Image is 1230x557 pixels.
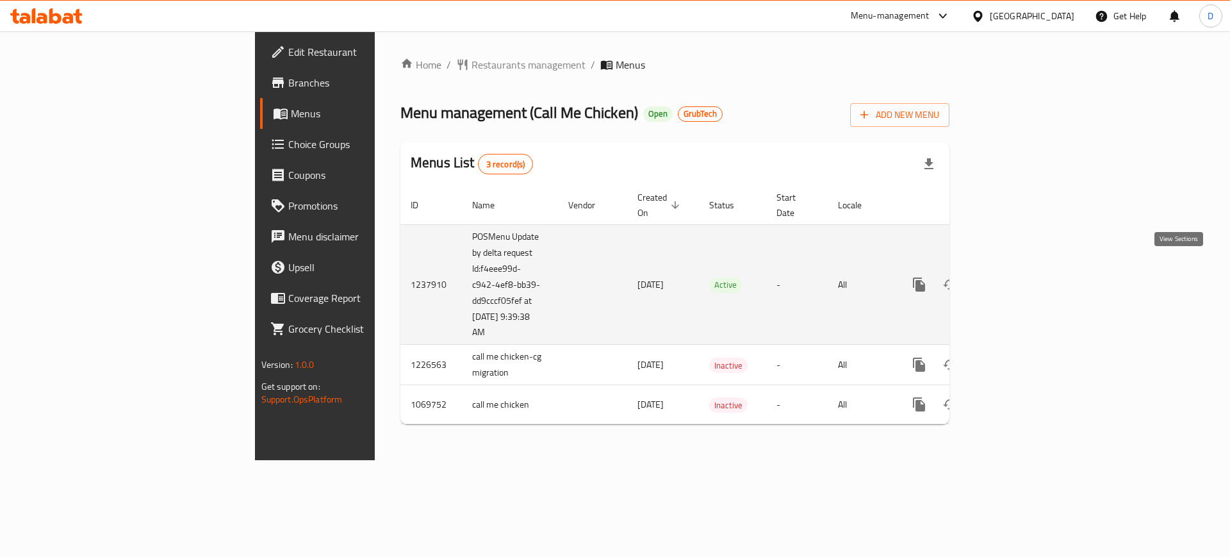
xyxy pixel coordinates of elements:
a: Restaurants management [456,57,586,72]
span: D [1208,9,1213,23]
span: Inactive [709,398,748,413]
span: Name [472,197,511,213]
td: call me chicken-cg migration [462,345,558,385]
button: more [904,389,935,420]
span: Coverage Report [288,290,450,306]
td: - [766,385,828,424]
span: Active [709,278,742,292]
a: Coverage Report [260,283,461,313]
span: Version: [261,356,293,373]
button: Change Status [935,349,965,380]
a: Choice Groups [260,129,461,160]
div: Inactive [709,397,748,413]
button: more [904,349,935,380]
span: Locale [838,197,878,213]
div: Total records count [478,154,534,174]
span: GrubTech [678,108,722,119]
div: Menu-management [851,8,930,24]
span: Menus [616,57,645,72]
span: Vendor [568,197,612,213]
a: Support.OpsPlatform [261,391,343,408]
span: Menu management ( Call Me Chicken ) [400,98,638,127]
button: Add New Menu [850,103,949,127]
div: Active [709,278,742,293]
a: Coupons [260,160,461,190]
a: Grocery Checklist [260,313,461,344]
a: Edit Restaurant [260,37,461,67]
span: Edit Restaurant [288,44,450,60]
span: Upsell [288,260,450,275]
td: - [766,224,828,345]
span: Start Date [776,190,812,220]
td: All [828,224,894,345]
nav: breadcrumb [400,57,949,72]
span: [DATE] [637,396,664,413]
span: [DATE] [637,276,664,293]
span: Get support on: [261,378,320,395]
a: Promotions [260,190,461,221]
a: Upsell [260,252,461,283]
button: Change Status [935,269,965,300]
span: Restaurants management [471,57,586,72]
button: more [904,269,935,300]
table: enhanced table [400,186,1037,425]
span: Menus [291,106,450,121]
span: Promotions [288,198,450,213]
th: Actions [894,186,1037,225]
div: Open [643,106,673,122]
div: Inactive [709,358,748,373]
div: Export file [914,149,944,179]
a: Menus [260,98,461,129]
span: Open [643,108,673,119]
li: / [591,57,595,72]
span: Status [709,197,751,213]
td: All [828,385,894,424]
span: Created On [637,190,684,220]
span: Menu disclaimer [288,229,450,244]
button: Change Status [935,389,965,420]
span: Add New Menu [860,107,939,123]
span: 3 record(s) [479,158,533,170]
td: All [828,345,894,385]
a: Branches [260,67,461,98]
span: Choice Groups [288,137,450,152]
span: Grocery Checklist [288,321,450,337]
span: 1.0.0 [295,356,315,373]
span: Inactive [709,358,748,373]
span: [DATE] [637,356,664,373]
span: ID [411,197,435,213]
span: Coupons [288,167,450,183]
h2: Menus List [411,153,533,174]
span: Branches [288,75,450,90]
a: Menu disclaimer [260,221,461,252]
td: call me chicken [462,385,558,424]
div: [GEOGRAPHIC_DATA] [990,9,1074,23]
td: POSMenu Update by delta request Id:f4eee99d-c942-4ef8-bb39-dd9cccf05fef at [DATE] 9:39:38 AM [462,224,558,345]
td: - [766,345,828,385]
